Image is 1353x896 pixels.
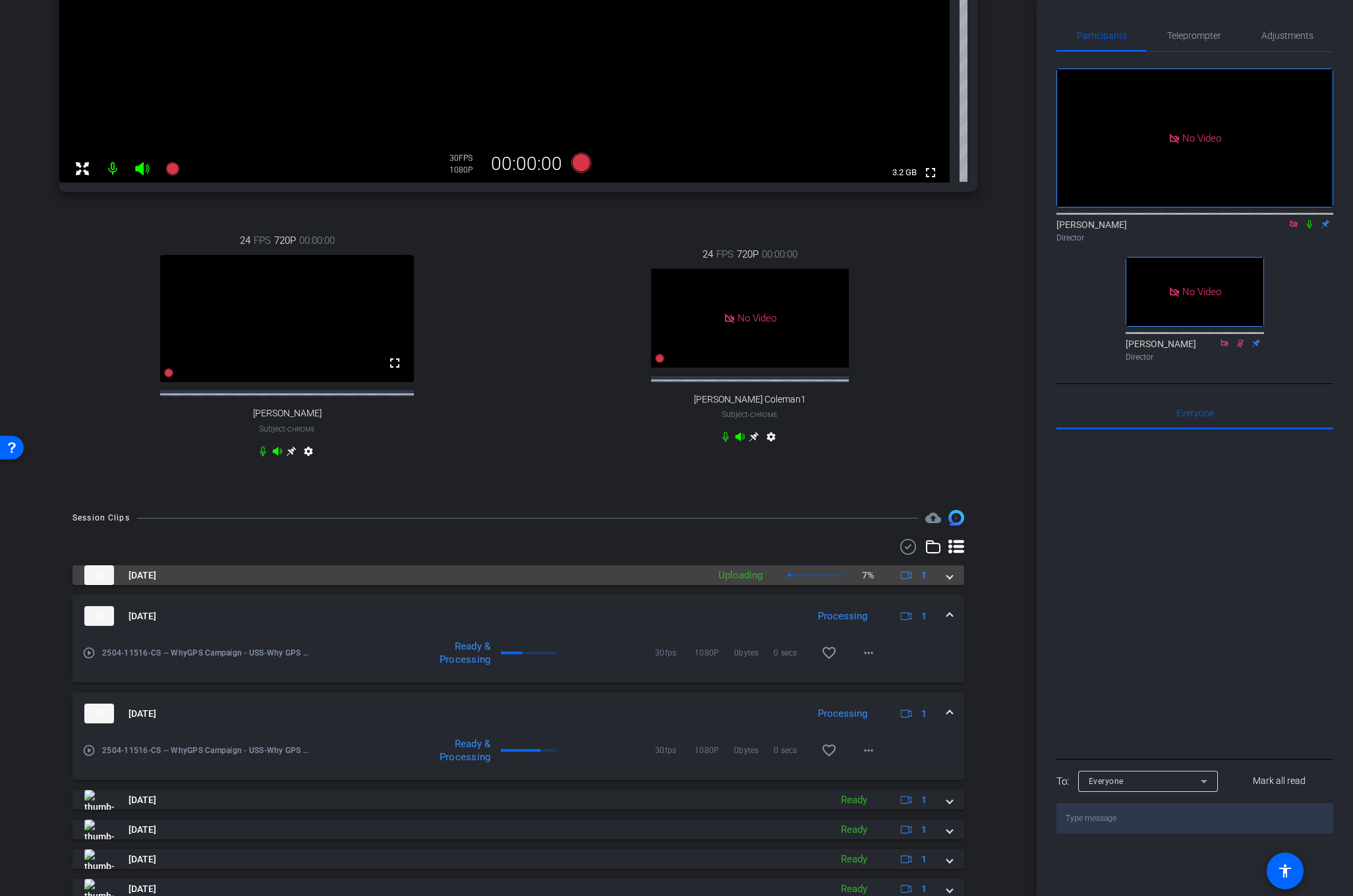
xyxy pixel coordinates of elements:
span: Adjustments [1261,31,1313,40]
span: 720P [274,233,296,248]
span: 720P [737,247,759,262]
img: Session clips [948,510,964,526]
div: Director [1126,351,1264,363]
img: thumb-nail [84,565,114,585]
span: FPS [716,247,734,262]
span: 1 [921,853,927,866]
span: [DATE] [129,609,156,623]
span: [DATE] [129,882,156,896]
div: thumb-nail[DATE]Processing1 [72,735,964,780]
mat-icon: settings [301,446,316,462]
span: Mark all read [1253,774,1306,788]
img: thumb-nail [84,606,114,626]
span: 1 [921,609,927,623]
div: 1080P [449,165,482,175]
div: thumb-nail[DATE]Processing1 [72,637,964,683]
span: - [748,410,750,419]
span: Chrome [750,411,778,418]
span: Participants [1077,31,1127,40]
span: Teleprompter [1167,31,1221,40]
span: [DATE] [129,853,156,866]
span: 2504-11516-CS -- WhyGPS Campaign - USS-Why GPS - Demo Recording Session-[PERSON_NAME]-2025-08-21-... [102,744,309,757]
div: Ready & Processing [395,737,497,764]
div: Session Clips [72,511,130,524]
span: 1 [921,882,927,896]
mat-icon: more_horiz [861,742,877,758]
div: Ready [834,822,874,837]
span: 1 [921,793,927,807]
span: Subject [259,423,315,435]
img: thumb-nail [84,790,114,810]
div: Ready [834,852,874,867]
mat-expansion-panel-header: thumb-nail[DATE]Ready1 [72,790,964,810]
span: 2504-11516-CS -- WhyGPS Campaign - USS-Why GPS - Demo Recording Session-[PERSON_NAME]-2025-08-21-... [102,646,309,659]
span: 0bytes [734,744,774,757]
div: Ready & Processing [395,640,497,666]
span: [PERSON_NAME] [253,408,322,419]
span: 0 secs [774,744,813,757]
span: 0 secs [774,646,813,659]
mat-expansion-panel-header: thumb-nail[DATE]Processing1 [72,692,964,735]
span: [DATE] [129,707,156,721]
span: Everyone [1089,777,1124,786]
mat-icon: play_circle_outline [82,646,96,659]
span: Everyone [1176,408,1214,418]
span: [DATE] [129,823,156,837]
span: 1 [921,823,927,837]
button: Mark all read [1226,770,1334,793]
mat-icon: play_circle_outline [82,744,96,757]
span: Subject [722,408,778,420]
mat-icon: cloud_upload [925,510,941,526]
span: FPS [254,233,271,248]
span: [DATE] [129,569,156,582]
span: 1 [921,707,927,721]
div: 00:00:00 [482,153,571,175]
mat-icon: more_horiz [861,645,877,661]
span: 3.2 GB [888,165,921,181]
span: 0bytes [734,646,774,659]
div: Processing [811,609,874,624]
span: FPS [459,154,473,163]
mat-expansion-panel-header: thumb-nail[DATE]Ready1 [72,849,964,869]
div: [PERSON_NAME] [1126,337,1264,363]
span: 30fps [655,646,695,659]
div: Director [1056,232,1333,244]
mat-icon: accessibility [1277,863,1293,879]
mat-expansion-panel-header: thumb-nail[DATE]Uploading7%1 [72,565,964,585]
span: [PERSON_NAME] Coleman1 [694,394,806,405]
span: Chrome [287,426,315,433]
img: thumb-nail [84,849,114,869]
mat-icon: fullscreen [923,165,938,181]
span: 00:00:00 [762,247,797,262]
div: Ready [834,793,874,808]
div: Processing [811,706,874,721]
span: [DATE] [129,793,156,807]
mat-expansion-panel-header: thumb-nail[DATE]Processing1 [72,595,964,637]
div: 30 [449,153,482,163]
mat-icon: fullscreen [387,355,403,371]
div: To: [1056,774,1069,789]
div: Uploading [712,568,769,583]
p: 7% [862,569,874,582]
mat-icon: favorite_border [821,742,837,758]
span: 1 [921,569,927,582]
span: No Video [1182,286,1221,298]
mat-icon: settings [763,432,779,447]
img: thumb-nail [84,704,114,723]
span: 24 [703,247,713,262]
div: [PERSON_NAME] [1056,218,1333,244]
span: 24 [240,233,250,248]
img: thumb-nail [84,820,114,839]
span: 1080P [695,744,734,757]
span: No Video [737,312,776,324]
span: 1080P [695,646,734,659]
span: 00:00:00 [299,233,335,248]
span: Destinations for your clips [925,510,941,526]
mat-expansion-panel-header: thumb-nail[DATE]Ready1 [72,820,964,839]
span: No Video [1182,132,1221,144]
mat-icon: favorite_border [821,645,837,661]
span: - [285,424,287,434]
span: 30fps [655,744,695,757]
